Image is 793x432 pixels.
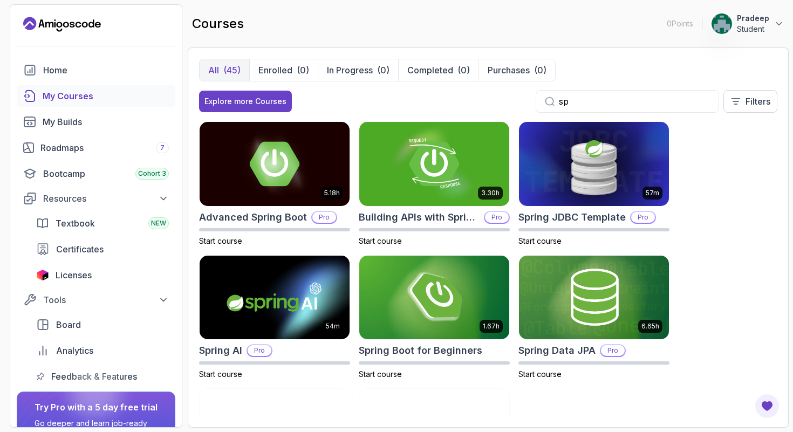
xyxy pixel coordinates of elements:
div: (45) [223,64,241,77]
button: user profile imagePradeepStudent [711,13,784,35]
a: licenses [30,264,175,286]
p: In Progress [327,64,373,77]
img: Building APIs with Spring Boot card [359,122,509,206]
p: Enrolled [258,64,292,77]
img: Spring JDBC Template card [519,122,669,206]
span: Start course [359,236,402,245]
h2: courses [192,15,244,32]
span: Start course [518,369,562,379]
a: board [30,314,175,335]
span: Board [56,318,81,331]
p: Filters [746,95,770,108]
img: Spring Data JPA card [519,256,669,340]
div: My Courses [43,90,169,102]
span: Start course [199,369,242,379]
span: Start course [359,369,402,379]
div: Resources [43,192,169,205]
div: Tools [43,293,169,306]
p: Student [737,24,769,35]
a: builds [17,111,175,133]
a: roadmaps [17,137,175,159]
h2: Spring AI [199,343,242,358]
h2: Advanced Spring Boot [199,210,307,225]
p: Purchases [488,64,530,77]
div: Home [43,64,169,77]
div: Roadmaps [40,141,169,154]
span: NEW [151,219,166,228]
a: home [17,59,175,81]
div: (0) [377,64,389,77]
img: user profile image [712,13,732,34]
p: 3.30h [481,189,500,197]
div: Bootcamp [43,167,169,180]
img: Spring Boot for Beginners card [359,256,509,340]
div: Explore more Courses [204,96,286,107]
input: Search... [559,95,710,108]
button: All(45) [200,59,249,81]
span: Cohort 3 [138,169,166,178]
button: Filters [723,90,777,113]
p: Completed [407,64,453,77]
span: Feedback & Features [51,370,137,383]
span: Licenses [56,269,92,282]
div: (0) [534,64,546,77]
img: Spring AI card [200,256,350,340]
p: 54m [326,322,340,331]
p: 6.65h [641,322,659,331]
p: 0 Points [667,18,693,29]
p: 1.67h [483,322,500,331]
button: Completed(0) [398,59,478,81]
button: Purchases(0) [478,59,555,81]
p: Pro [601,345,625,356]
a: bootcamp [17,163,175,184]
p: 5.18h [324,189,340,197]
span: 7 [160,143,165,152]
div: (0) [297,64,309,77]
h2: Building APIs with Spring Boot [359,210,480,225]
span: Certificates [56,243,104,256]
span: Textbook [56,217,95,230]
p: 57m [646,189,659,197]
a: Landing page [23,16,101,33]
div: (0) [457,64,470,77]
p: Pro [485,212,509,223]
img: jetbrains icon [36,270,49,280]
span: Start course [199,236,242,245]
a: courses [17,85,175,107]
h2: Spring Data JPA [518,343,596,358]
a: analytics [30,340,175,361]
a: certificates [30,238,175,260]
p: Pro [631,212,655,223]
div: My Builds [43,115,169,128]
span: Start course [518,236,562,245]
p: Pro [248,345,271,356]
button: Enrolled(0) [249,59,318,81]
p: Pradeep [737,13,769,24]
span: Analytics [56,344,93,357]
button: Open Feedback Button [754,393,780,419]
button: Explore more Courses [199,91,292,112]
a: textbook [30,212,175,234]
button: Tools [17,290,175,310]
h2: Spring JDBC Template [518,210,626,225]
a: feedback [30,366,175,387]
p: Pro [312,212,336,223]
img: Advanced Spring Boot card [200,122,350,206]
button: In Progress(0) [318,59,398,81]
p: All [208,64,219,77]
button: Resources [17,189,175,208]
h2: Spring Boot for Beginners [359,343,482,358]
